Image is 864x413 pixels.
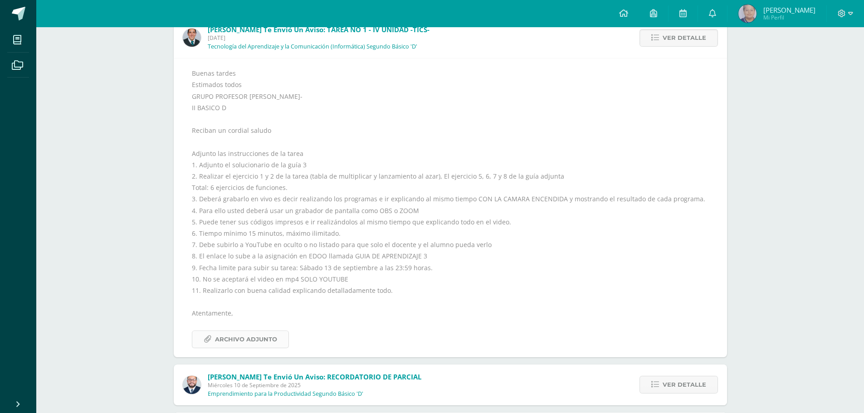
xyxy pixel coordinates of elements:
a: Archivo Adjunto [192,330,289,348]
div: Buenas tardes Estimados todos GRUPO PROFESOR [PERSON_NAME]- II BASICO D Reciban un cordial saludo... [192,68,709,348]
span: Ver detalle [663,29,706,46]
span: [PERSON_NAME] te envió un aviso: TAREA NO 1 - IV UNIDAD -TICS- [208,25,430,34]
img: eaa624bfc361f5d4e8a554d75d1a3cf6.png [183,376,201,394]
span: [DATE] [208,34,430,42]
span: [PERSON_NAME] [763,5,815,15]
span: Archivo Adjunto [215,331,277,348]
span: Mi Perfil [763,14,815,21]
img: 2306758994b507d40baaa54be1d4aa7e.png [183,29,201,47]
span: Miércoles 10 de Septiembre de 2025 [208,381,421,389]
p: Tecnología del Aprendizaje y la Comunicación (Informática) Segundo Básico 'D' [208,43,417,50]
img: dc6003b076ad24c815c82d97044bbbeb.png [738,5,757,23]
p: Emprendimiento para la Productividad Segundo Básico 'D' [208,390,363,398]
span: [PERSON_NAME] te envió un aviso: RECORDATORIO DE PARCIAL [208,372,421,381]
span: Ver detalle [663,376,706,393]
